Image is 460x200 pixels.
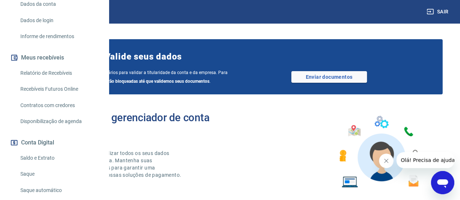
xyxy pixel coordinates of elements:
[17,82,100,97] a: Recebíveis Futuros Online
[9,135,100,151] button: Conta Digital
[396,152,454,168] iframe: Mensagem da empresa
[17,98,100,113] a: Contratos com credores
[62,79,209,84] b: suas vendas permanecerão bloqueadas até que validemos seus documentos
[379,154,393,168] iframe: Fechar mensagem
[17,114,100,129] a: Disponibilização de agenda
[17,13,100,28] a: Dados de login
[32,112,230,135] h2: Bem-vindo(a) ao gerenciador de conta Vindi
[32,68,230,86] span: Por favor, envie os documentos necessários para validar a titularidade da conta e da empresa. Par...
[4,5,61,11] span: Olá! Precisa de ajuda?
[9,50,100,66] button: Meus recebíveis
[17,167,100,181] a: Saque
[431,171,454,194] iframe: Botão para abrir a janela de mensagens
[291,71,367,83] a: Enviar documentos
[17,151,100,166] a: Saldo e Extrato
[17,29,100,44] a: Informe de rendimentos
[17,183,100,198] a: Saque automático
[52,51,181,62] span: Importante! Valide seus dados
[425,5,451,19] button: Sair
[17,66,100,81] a: Relatório de Recebíveis
[333,112,428,192] img: Imagem de um avatar masculino com diversos icones exemplificando as funcionalidades do gerenciado...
